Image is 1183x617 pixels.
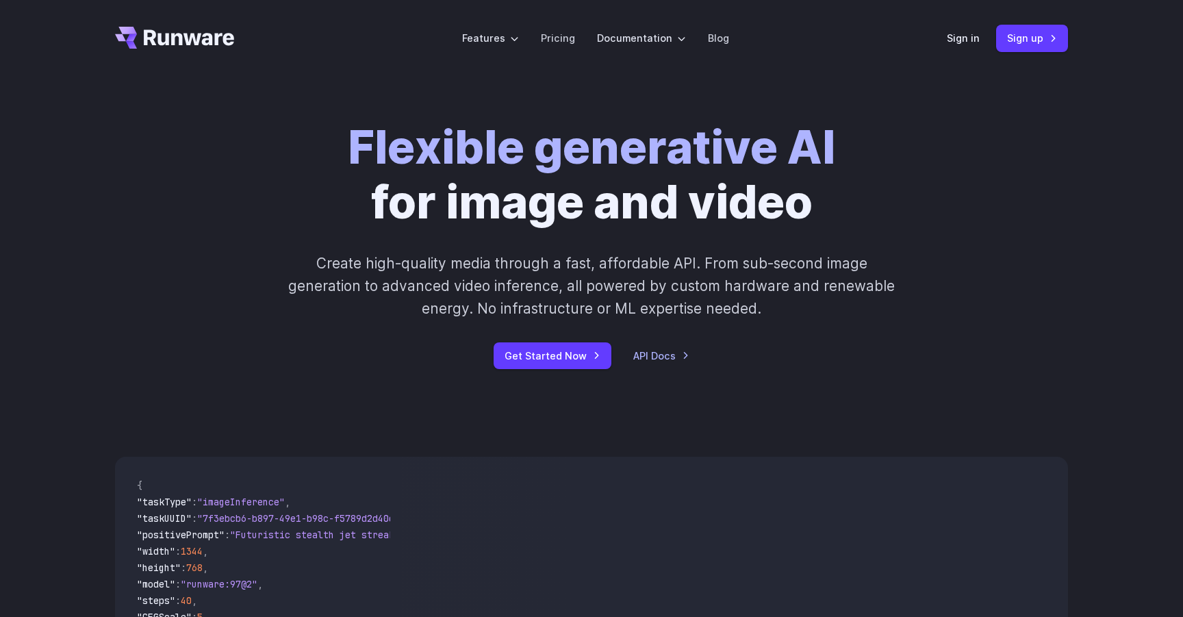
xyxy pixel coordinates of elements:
[181,578,257,590] span: "runware:97@2"
[175,578,181,590] span: :
[137,529,225,541] span: "positivePrompt"
[181,594,192,607] span: 40
[947,30,980,46] a: Sign in
[541,30,575,46] a: Pricing
[137,545,175,557] span: "width"
[192,512,197,525] span: :
[708,30,729,46] a: Blog
[494,342,611,369] a: Get Started Now
[175,594,181,607] span: :
[462,30,519,46] label: Features
[197,512,405,525] span: "7f3ebcb6-b897-49e1-b98c-f5789d2d40d7"
[181,545,203,557] span: 1344
[597,30,686,46] label: Documentation
[197,496,285,508] span: "imageInference"
[203,562,208,574] span: ,
[348,121,835,230] h1: for image and video
[137,578,175,590] span: "model"
[230,529,728,541] span: "Futuristic stealth jet streaking through a neon-lit cityscape with glowing purple exhaust"
[186,562,203,574] span: 768
[115,27,234,49] a: Go to /
[257,578,263,590] span: ,
[192,594,197,607] span: ,
[175,545,181,557] span: :
[137,512,192,525] span: "taskUUID"
[633,348,689,364] a: API Docs
[225,529,230,541] span: :
[137,594,175,607] span: "steps"
[181,562,186,574] span: :
[137,479,142,492] span: {
[287,252,897,320] p: Create high-quality media through a fast, affordable API. From sub-second image generation to adv...
[285,496,290,508] span: ,
[192,496,197,508] span: :
[203,545,208,557] span: ,
[137,496,192,508] span: "taskType"
[996,25,1068,51] a: Sign up
[137,562,181,574] span: "height"
[348,120,835,175] strong: Flexible generative AI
